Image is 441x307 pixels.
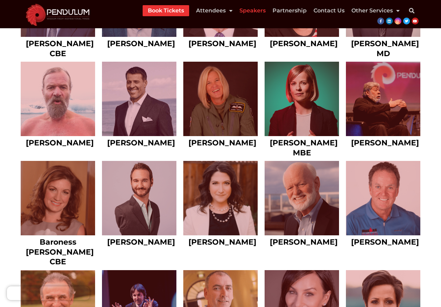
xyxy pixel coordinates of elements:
[188,39,256,48] a: [PERSON_NAME]
[351,5,400,16] a: Other Services
[351,39,419,58] a: [PERSON_NAME] MD
[273,5,307,16] a: Partnership
[351,138,419,147] a: [PERSON_NAME]
[148,5,184,16] a: Book Tickets
[107,138,175,147] a: [PERSON_NAME]
[314,5,345,16] a: Contact Us
[107,237,175,247] a: [PERSON_NAME]
[26,237,94,266] a: Baroness [PERSON_NAME] CBE
[351,237,419,247] a: [PERSON_NAME]
[26,138,94,147] a: [PERSON_NAME]
[7,286,90,300] iframe: Brevo live chat
[188,138,256,147] a: [PERSON_NAME]
[26,39,94,58] a: [PERSON_NAME] CBE
[107,39,175,48] a: [PERSON_NAME]
[22,2,93,27] img: cropped-cropped-Pendulum-Summit-Logo-Website.png
[270,39,338,48] a: [PERSON_NAME]
[270,237,338,247] a: [PERSON_NAME]
[188,237,256,247] a: [PERSON_NAME]
[270,138,338,157] a: [PERSON_NAME] MBE
[239,5,266,16] a: Speakers
[405,4,419,18] div: Search
[196,5,233,16] a: Attendees
[143,5,400,16] nav: Menu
